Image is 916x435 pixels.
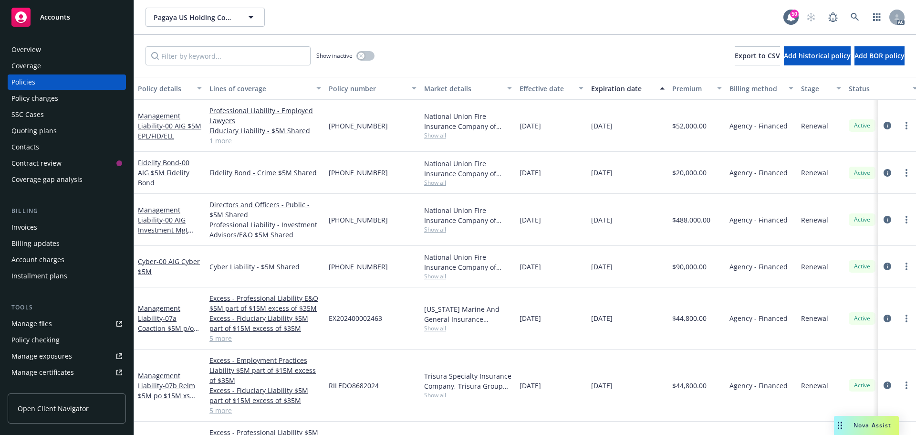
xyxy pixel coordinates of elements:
a: Report a Bug [823,8,843,27]
span: [DATE] [591,168,613,178]
a: Switch app [867,8,886,27]
a: Fidelity Bond [138,158,189,187]
a: circleInformation [882,380,893,391]
span: Agency - Financed [729,381,788,391]
span: RILEDO8682024 [329,381,379,391]
span: - 07b Relm $5M po $15M xs $35M [138,381,195,410]
span: Active [853,314,872,323]
span: [DATE] [520,168,541,178]
span: Open Client Navigator [18,403,89,414]
a: Fidelity Bond - Crime $5M Shared [209,168,321,178]
span: Renewal [801,381,828,391]
a: Coverage [8,58,126,74]
a: Cyber [138,257,200,276]
button: Lines of coverage [206,77,325,100]
span: - 00 AIG Cyber $5M [138,257,200,276]
a: Policies [8,74,126,90]
span: [PHONE_NUMBER] [329,121,388,131]
span: $90,000.00 [672,262,707,272]
div: Stage [801,84,831,94]
a: Excess - Fiduciary Liability $5M part of $15M excess of $35M [209,313,321,333]
span: [DATE] [591,381,613,391]
span: [DATE] [520,215,541,225]
a: Account charges [8,252,126,267]
span: Agency - Financed [729,168,788,178]
span: Active [853,381,872,390]
a: Professional Liability - Investment Advisors/E&O $5M Shared [209,220,321,240]
span: [DATE] [591,121,613,131]
div: Contract review [11,156,62,171]
div: Manage exposures [11,349,72,364]
button: Expiration date [587,77,668,100]
a: Excess - Employment Practices Liability $5M part of $15M excess of $35M [209,355,321,385]
span: - 00 AIG $5M Fidelity Bond [138,158,189,187]
a: more [901,167,912,179]
span: Add BOR policy [854,51,905,60]
span: Show all [424,391,512,399]
div: Quoting plans [11,123,57,138]
span: Renewal [801,168,828,178]
div: Effective date [520,84,573,94]
div: Manage certificates [11,365,74,380]
div: Premium [672,84,711,94]
a: Billing updates [8,236,126,251]
a: Manage certificates [8,365,126,380]
a: more [901,214,912,225]
a: Management Liability [138,111,201,140]
div: Manage claims [11,381,60,396]
span: $44,800.00 [672,313,707,323]
div: SSC Cases [11,107,44,122]
span: Active [853,262,872,271]
a: Management Liability [138,371,195,410]
span: Export to CSV [735,51,780,60]
div: Contacts [11,139,39,155]
div: National Union Fire Insurance Company of [GEOGRAPHIC_DATA], [GEOGRAPHIC_DATA], AIG [424,205,512,225]
span: $44,800.00 [672,381,707,391]
div: Billing [8,206,126,216]
a: Manage files [8,316,126,331]
span: Agency - Financed [729,121,788,131]
a: SSC Cases [8,107,126,122]
button: Pagaya US Holding Company LLC [146,8,265,27]
span: Nova Assist [854,421,891,429]
span: Show all [424,179,512,187]
div: Policy changes [11,91,58,106]
a: 5 more [209,333,321,343]
div: Policies [11,74,35,90]
a: Contract review [8,156,126,171]
div: Tools [8,303,126,312]
span: Show all [424,324,512,332]
div: Invoices [11,220,37,235]
div: Policy number [329,84,406,94]
span: Active [853,169,872,177]
a: Installment plans [8,268,126,284]
a: circleInformation [882,120,893,131]
a: Manage exposures [8,349,126,364]
div: National Union Fire Insurance Company of [GEOGRAPHIC_DATA], [GEOGRAPHIC_DATA], AIG [424,159,512,179]
div: Manage files [11,316,52,331]
a: Policy changes [8,91,126,106]
a: Accounts [8,4,126,31]
span: [DATE] [591,313,613,323]
span: Renewal [801,215,828,225]
a: 1 more [209,136,321,146]
div: Drag to move [834,416,846,435]
span: Agency - Financed [729,313,788,323]
span: [DATE] [520,381,541,391]
span: [DATE] [591,215,613,225]
span: - 00 AIG Investment Mgt $5M [138,215,193,244]
span: - 07a Coaction $5M p/o $15M xs $35M Blended [138,314,199,353]
span: EX202400002463 [329,313,382,323]
button: Policy details [134,77,206,100]
a: Start snowing [801,8,821,27]
span: Accounts [40,13,70,21]
span: [PHONE_NUMBER] [329,215,388,225]
span: Pagaya US Holding Company LLC [154,12,236,22]
span: Renewal [801,262,828,272]
button: Billing method [726,77,797,100]
a: more [901,120,912,131]
a: Professional Liability - Employed Lawyers [209,106,321,126]
span: Active [853,215,872,224]
span: [DATE] [520,262,541,272]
